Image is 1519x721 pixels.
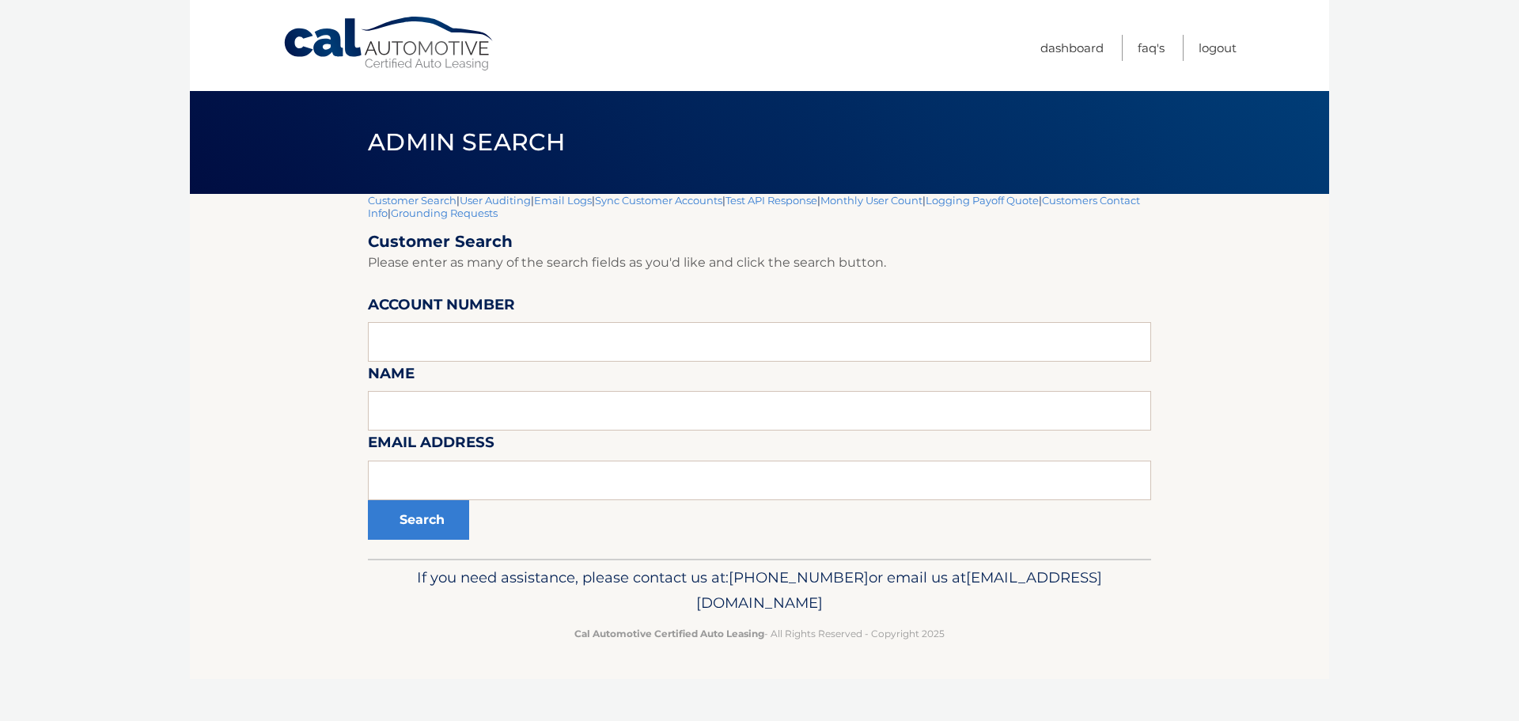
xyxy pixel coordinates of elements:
[368,232,1151,252] h2: Customer Search
[1138,35,1165,61] a: FAQ's
[368,431,494,460] label: Email Address
[368,252,1151,274] p: Please enter as many of the search fields as you'd like and click the search button.
[574,628,764,639] strong: Cal Automotive Certified Auto Leasing
[368,194,1140,219] a: Customers Contact Info
[725,194,817,207] a: Test API Response
[282,16,496,72] a: Cal Automotive
[378,565,1141,616] p: If you need assistance, please contact us at: or email us at
[534,194,592,207] a: Email Logs
[391,207,498,219] a: Grounding Requests
[460,194,531,207] a: User Auditing
[926,194,1039,207] a: Logging Payoff Quote
[820,194,922,207] a: Monthly User Count
[1040,35,1104,61] a: Dashboard
[729,568,869,586] span: [PHONE_NUMBER]
[368,362,415,391] label: Name
[595,194,722,207] a: Sync Customer Accounts
[368,194,1151,559] div: | | | | | | | |
[378,625,1141,642] p: - All Rights Reserved - Copyright 2025
[368,293,515,322] label: Account Number
[368,194,456,207] a: Customer Search
[1199,35,1237,61] a: Logout
[368,127,565,157] span: Admin Search
[368,500,469,540] button: Search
